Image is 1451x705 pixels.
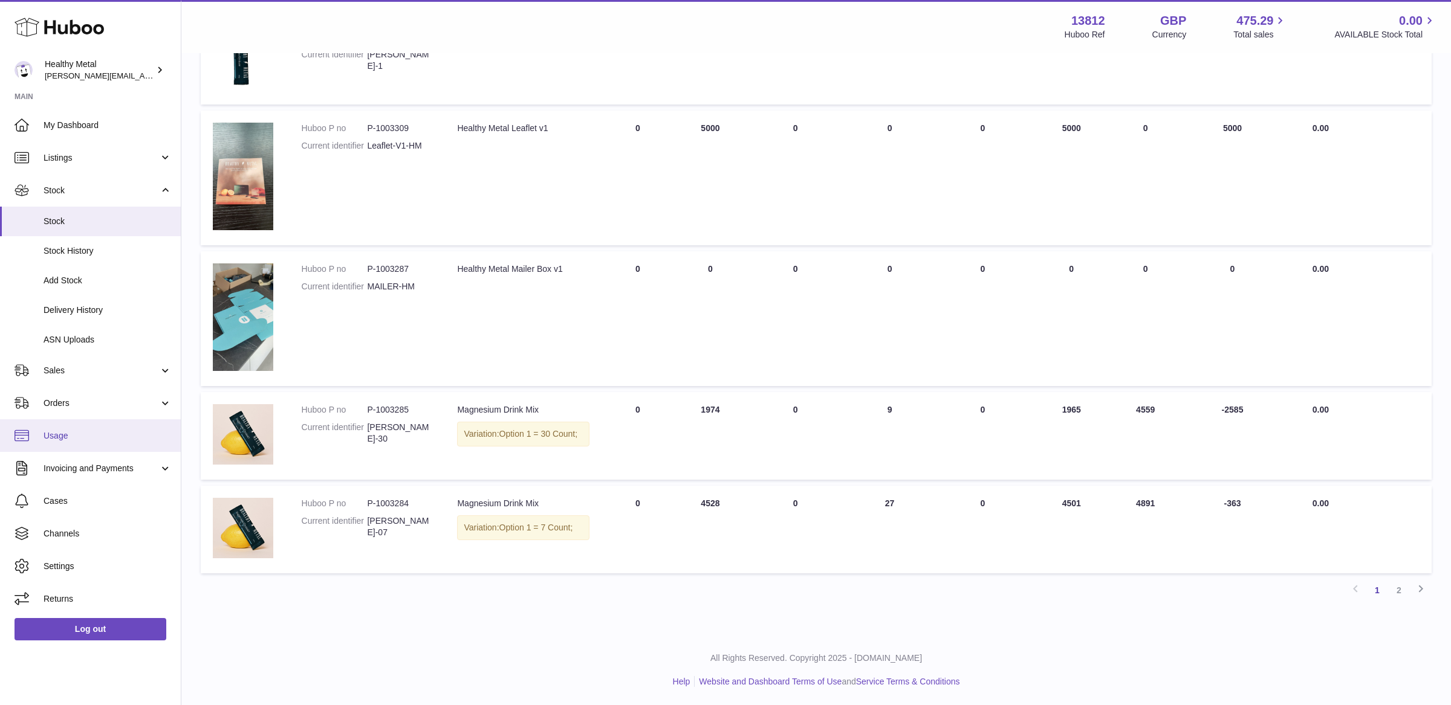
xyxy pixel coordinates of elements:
[845,486,935,573] td: 27
[1160,13,1186,29] strong: GBP
[673,677,690,686] a: Help
[845,251,935,386] td: 0
[1334,13,1436,40] a: 0.00 AVAILABLE Stock Total
[602,251,674,386] td: 0
[1313,123,1329,133] span: 0.00
[302,263,368,275] dt: Huboo P no
[213,123,273,230] img: product image
[213,32,273,90] img: product image
[1030,20,1112,105] td: 188100
[44,463,159,474] span: Invoicing and Payments
[1313,498,1329,508] span: 0.00
[845,111,935,245] td: 0
[44,216,172,227] span: Stock
[981,264,985,274] span: 0
[44,185,159,196] span: Stock
[1152,29,1187,40] div: Currency
[457,263,589,275] div: Healthy Metal Mailer Box v1
[981,123,985,133] span: 0
[747,392,845,480] td: 0
[367,515,433,538] dd: [PERSON_NAME]-07
[44,561,172,572] span: Settings
[44,430,172,442] span: Usage
[44,593,172,605] span: Returns
[367,140,433,152] dd: Leaflet-V1-HM
[1030,486,1112,573] td: 4501
[213,498,273,558] img: product image
[213,263,273,371] img: product image
[1233,13,1287,40] a: 475.29 Total sales
[499,429,578,439] span: Option 1 = 30 Count;
[1366,579,1388,601] a: 1
[699,677,842,686] a: Website and Dashboard Terms of Use
[845,20,935,105] td: 0
[602,486,674,573] td: 0
[45,71,242,80] span: [PERSON_NAME][EMAIL_ADDRESS][DOMAIN_NAME]
[302,422,368,445] dt: Current identifier
[1178,392,1287,480] td: -2585
[674,251,747,386] td: 0
[457,422,589,446] div: Variation:
[44,304,172,316] span: Delivery History
[602,111,674,245] td: 0
[1178,111,1287,245] td: 5000
[367,404,433,416] dd: P-1003285
[1065,29,1105,40] div: Huboo Ref
[367,422,433,445] dd: [PERSON_NAME]-30
[602,392,674,480] td: 0
[747,20,845,105] td: 0
[747,251,845,386] td: 0
[1112,486,1178,573] td: 4891
[191,652,1441,664] p: All Rights Reserved. Copyright 2025 - [DOMAIN_NAME]
[44,120,172,131] span: My Dashboard
[44,398,159,409] span: Orders
[1233,29,1287,40] span: Total sales
[457,498,589,509] div: Magnesium Drink Mix
[15,61,33,79] img: jose@healthy-metal.com
[302,123,368,134] dt: Huboo P no
[44,275,172,286] span: Add Stock
[45,59,154,82] div: Healthy Metal
[367,263,433,275] dd: P-1003287
[747,486,845,573] td: 0
[1178,486,1287,573] td: -363
[302,498,368,509] dt: Huboo P no
[44,152,159,164] span: Listings
[457,123,589,134] div: Healthy Metal Leaflet v1
[845,392,935,480] td: 9
[1030,111,1112,245] td: 5000
[674,111,747,245] td: 5000
[1178,251,1287,386] td: 0
[747,111,845,245] td: 0
[302,404,368,416] dt: Huboo P no
[44,365,159,376] span: Sales
[1388,579,1410,601] a: 2
[213,404,273,465] img: product image
[1112,20,1178,105] td: 0
[1112,392,1178,480] td: 4559
[44,334,172,346] span: ASN Uploads
[367,281,433,292] dd: MAILER-HM
[302,140,368,152] dt: Current identifier
[367,123,433,134] dd: P-1003309
[674,20,747,105] td: 188100
[44,245,172,257] span: Stock History
[981,405,985,414] span: 0
[457,404,589,416] div: Magnesium Drink Mix
[1313,405,1329,414] span: 0.00
[1178,20,1287,105] td: 188100
[1236,13,1273,29] span: 475.29
[674,486,747,573] td: 4528
[367,498,433,509] dd: P-1003284
[44,495,172,507] span: Cases
[302,49,368,72] dt: Current identifier
[1030,392,1112,480] td: 1965
[367,49,433,72] dd: [PERSON_NAME]-1
[44,528,172,539] span: Channels
[1399,13,1423,29] span: 0.00
[1071,13,1105,29] strong: 13812
[1112,251,1178,386] td: 0
[15,618,166,640] a: Log out
[1112,111,1178,245] td: 0
[695,676,959,687] li: and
